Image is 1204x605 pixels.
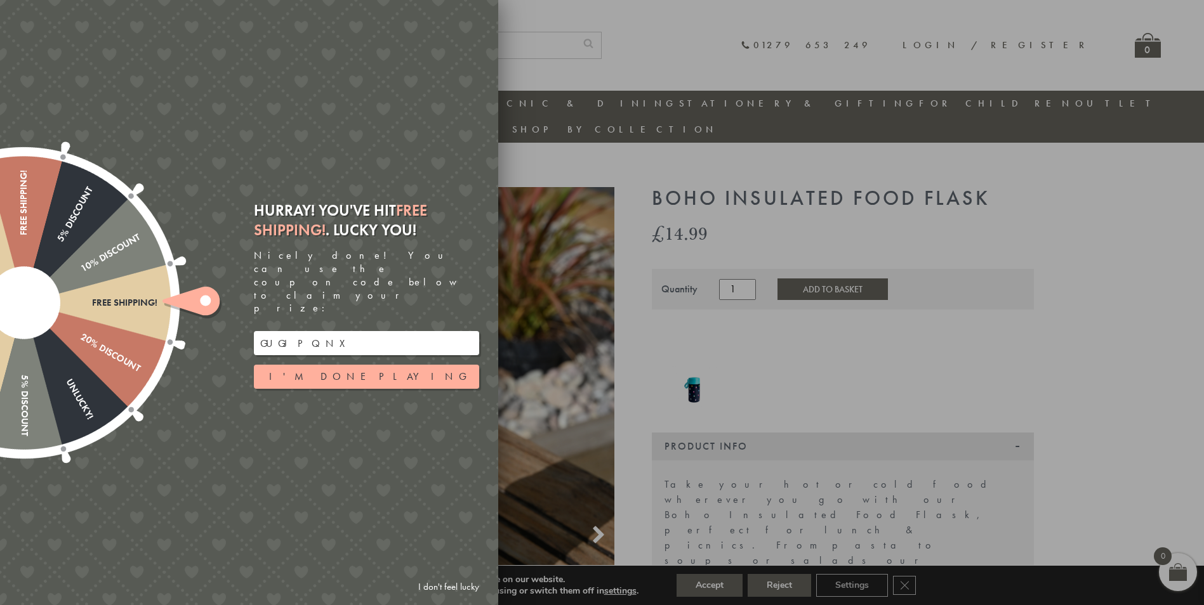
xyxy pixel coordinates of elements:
[19,300,95,420] div: Unlucky!
[18,169,29,302] div: Free shipping!
[19,185,95,305] div: 5% Discount
[412,575,486,599] a: I don't feel lucky
[21,231,142,308] div: 10% Discount
[21,298,142,374] div: 20% Discount
[254,249,479,315] div: Nicely done! You can use the coupon code below to claim your prize:
[24,297,157,308] div: Free shipping!
[254,365,479,389] button: I'm done playing
[18,302,29,436] div: 5% Discount
[254,200,427,240] em: Free shipping!
[254,331,479,355] input: Your email
[254,200,479,240] div: Hurray! You've hit . Lucky you!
